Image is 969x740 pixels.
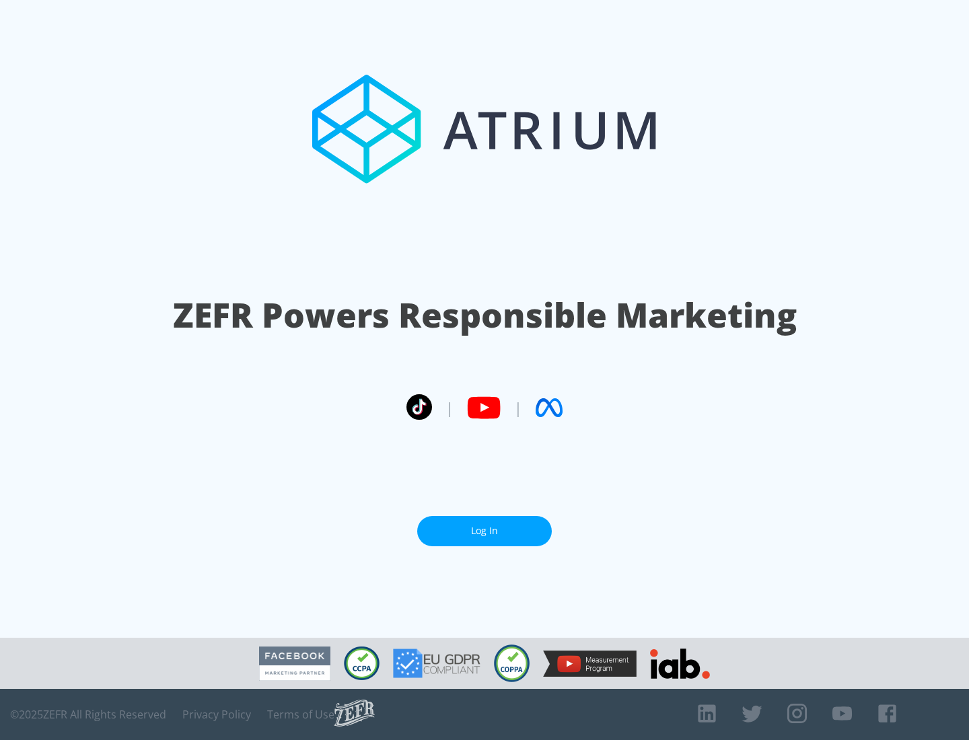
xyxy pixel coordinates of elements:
img: IAB [650,649,710,679]
span: © 2025 ZEFR All Rights Reserved [10,708,166,721]
img: YouTube Measurement Program [543,651,637,677]
span: | [514,398,522,418]
a: Terms of Use [267,708,334,721]
h1: ZEFR Powers Responsible Marketing [173,292,797,338]
a: Privacy Policy [182,708,251,721]
a: Log In [417,516,552,546]
span: | [445,398,454,418]
img: CCPA Compliant [344,646,380,680]
img: Facebook Marketing Partner [259,646,330,681]
img: COPPA Compliant [494,644,530,682]
img: GDPR Compliant [393,649,480,678]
